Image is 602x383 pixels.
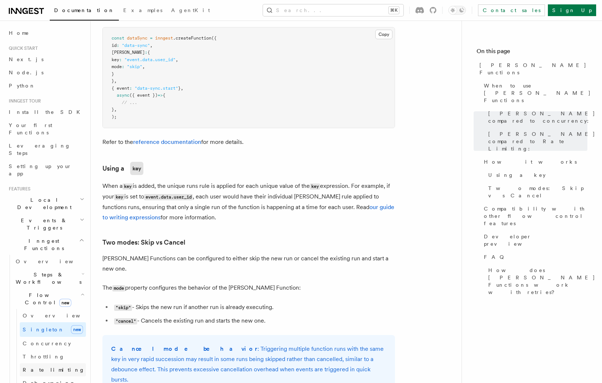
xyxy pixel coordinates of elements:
button: Inngest Functions [6,234,86,255]
button: Toggle dark mode [448,6,466,15]
a: Sign Up [548,4,596,16]
a: Install the SDK [6,105,86,119]
span: { [163,93,165,98]
span: Local Development [6,196,80,211]
a: AgentKit [167,2,214,20]
span: [PERSON_NAME] Functions [479,62,587,76]
button: Steps & Workflows [13,268,86,289]
span: async [117,93,129,98]
a: Compatibility with other flow control features [481,202,587,230]
span: Singleton [23,327,64,332]
p: When a is added, the unique runs rule is applied for each unique value of the expression. For exa... [102,181,395,223]
a: Two modes: Skip vs Cancel [485,182,587,202]
span: Overview [16,259,91,264]
p: Refer to the for more details. [102,137,395,147]
span: Rate limiting [23,367,85,373]
span: When to use [PERSON_NAME] Functions [484,82,591,104]
a: [PERSON_NAME] Functions [477,59,587,79]
a: How it works [481,155,587,168]
span: new [59,299,71,307]
span: "data-sync" [122,43,150,48]
span: Events & Triggers [6,217,80,231]
span: "data-sync.start" [135,86,178,91]
code: "skip" [114,305,132,311]
span: [PERSON_NAME] compared to concurrency: [488,110,595,124]
span: How does [PERSON_NAME] Functions work with retries? [488,267,595,296]
span: Leveraging Steps [9,143,71,156]
code: mode [112,285,125,291]
span: dataSync [127,36,147,41]
span: Compatibility with other flow control features [484,205,587,227]
a: Concurrency [20,337,86,350]
kbd: ⌘K [389,7,399,14]
a: Next.js [6,53,86,66]
button: Flow Controlnew [13,289,86,309]
span: Concurrency [23,341,71,346]
span: mode [112,64,122,69]
a: Contact sales [478,4,545,16]
span: .createFunction [173,36,211,41]
span: : [122,64,124,69]
button: Events & Triggers [6,214,86,234]
span: , [176,57,178,62]
span: , [114,78,117,83]
span: // ... [122,100,137,105]
code: key [130,162,143,175]
span: } [112,107,114,112]
p: The property configures the behavior of the [PERSON_NAME] Function: [102,283,395,293]
p: [PERSON_NAME] Functions can be configured to either skip the new run or cancel the existing run a... [102,253,395,274]
li: - Cancels the existing run and starts the new one. [112,316,395,326]
span: , [150,43,153,48]
a: Throttling [20,350,86,363]
span: Python [9,83,35,89]
span: , [181,86,183,91]
span: , [142,64,145,69]
a: Examples [119,2,167,20]
span: key [112,57,119,62]
a: Two modes: Skip vs Cancel [102,237,185,248]
span: => [158,93,163,98]
code: "cancel" [114,318,137,324]
a: Python [6,79,86,92]
span: } [112,71,114,77]
span: : [117,43,119,48]
button: Search...⌘K [263,4,403,16]
span: : [119,57,122,62]
span: inngest [155,36,173,41]
span: [PERSON_NAME] [112,50,145,55]
a: When to use [PERSON_NAME] Functions [481,79,587,107]
a: Overview [13,255,86,268]
span: } [112,78,114,83]
span: = [150,36,153,41]
span: { [147,50,150,55]
span: : [129,86,132,91]
span: new [71,325,83,334]
span: ({ [211,36,217,41]
a: Using akey [102,162,143,175]
a: Overview [20,309,86,322]
span: { event [112,86,129,91]
span: [PERSON_NAME] compared to Rate Limiting: [488,130,595,152]
a: Rate limiting [20,363,86,376]
span: Flow Control [13,291,80,306]
span: Inngest tour [6,98,41,104]
span: Next.js [9,56,44,62]
a: [PERSON_NAME] compared to Rate Limiting: [485,127,587,155]
span: Quick start [6,45,38,51]
code: key [310,183,320,190]
span: : [145,50,147,55]
a: Leveraging Steps [6,139,86,160]
span: Documentation [54,7,114,13]
span: Inngest Functions [6,237,79,252]
span: Your first Functions [9,122,52,135]
span: How it works [484,158,577,166]
span: id [112,43,117,48]
a: Developer preview [481,230,587,250]
li: - Skips the new run if another run is already executing. [112,302,395,313]
a: Using a key [485,168,587,182]
span: AgentKit [171,7,210,13]
span: Using a key [488,171,546,179]
span: } [178,86,181,91]
button: Copy [375,30,392,39]
code: key [123,183,133,190]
